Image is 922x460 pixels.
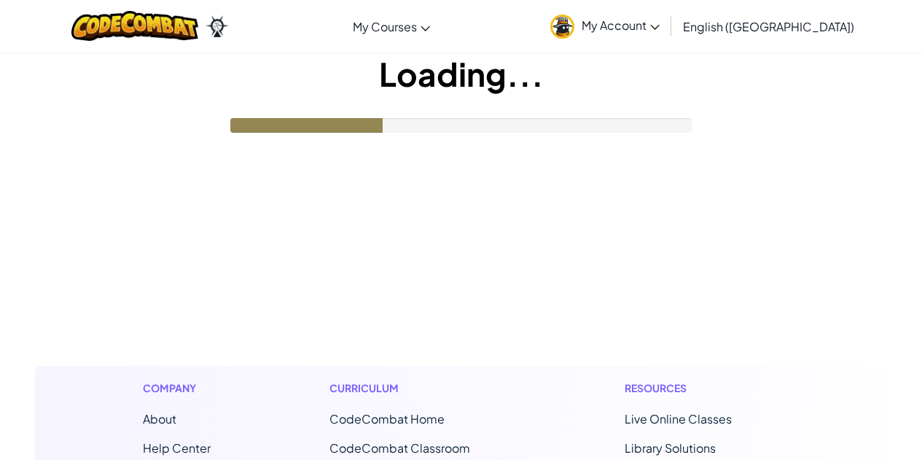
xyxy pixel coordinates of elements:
h1: Curriculum [329,381,506,396]
a: My Account [543,3,667,49]
h1: Company [143,381,211,396]
a: About [143,411,176,426]
span: CodeCombat Home [329,411,445,426]
img: Ozaria [206,15,229,37]
a: Help Center [143,440,211,456]
h1: Resources [625,381,780,396]
a: Live Online Classes [625,411,732,426]
img: CodeCombat logo [71,11,199,41]
img: avatar [550,15,574,39]
a: CodeCombat Classroom [329,440,470,456]
a: English ([GEOGRAPHIC_DATA]) [676,7,862,46]
span: My Account [582,17,660,33]
a: Library Solutions [625,440,716,456]
span: English ([GEOGRAPHIC_DATA]) [683,19,854,34]
a: My Courses [345,7,437,46]
span: My Courses [353,19,417,34]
